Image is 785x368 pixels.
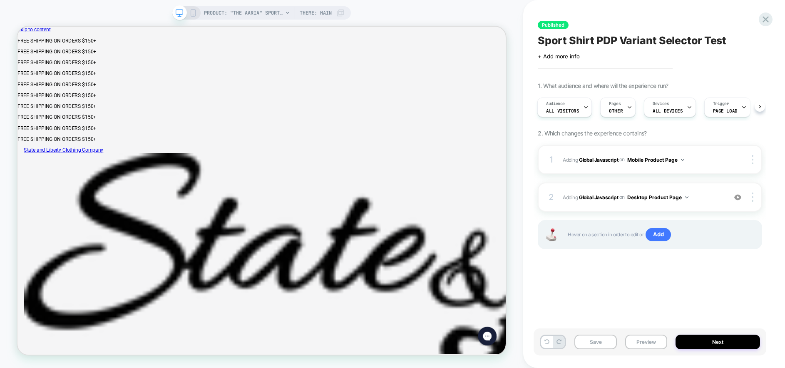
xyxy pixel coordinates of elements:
[752,193,753,202] img: close
[734,194,741,201] img: crossed eye
[543,228,559,241] img: Joystick
[609,101,621,107] span: Pages
[713,101,729,107] span: Trigger
[546,101,565,107] span: Audience
[646,228,671,241] span: Add
[574,335,616,349] button: Save
[579,156,618,163] b: Global Javascript
[17,27,506,354] iframe: To enrich screen reader interactions, please activate Accessibility in Grammarly extension settings
[619,193,625,202] span: on
[685,196,688,198] img: down arrow
[627,192,688,203] button: Desktop Product Page
[713,108,738,114] span: Page Load
[547,152,555,167] div: 1
[563,155,723,165] span: Adding
[538,130,646,137] span: 2. Which changes the experience contains?
[563,192,723,203] span: Adding
[546,108,579,114] span: All Visitors
[653,108,683,114] span: ALL DEVICES
[619,155,625,164] span: on
[568,228,753,241] span: Hover on a section in order to edit or
[653,101,669,107] span: Devices
[579,194,618,200] b: Global Javascript
[204,6,283,20] span: PRODUCT: "The Aaria" Sport Shirt - Light Grey Bengal Stripe
[538,53,579,60] span: + Add more info
[538,34,726,47] span: Sport Shirt PDP Variant Selector Test
[538,21,569,29] span: Published
[538,82,668,89] span: 1. What audience and where will the experience run?
[609,108,623,114] span: OTHER
[547,190,555,205] div: 2
[625,335,667,349] button: Preview
[752,155,753,164] img: close
[300,6,332,20] span: Theme: MAIN
[681,159,684,161] img: down arrow
[627,155,684,165] button: Mobile Product Page
[676,335,760,349] button: Next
